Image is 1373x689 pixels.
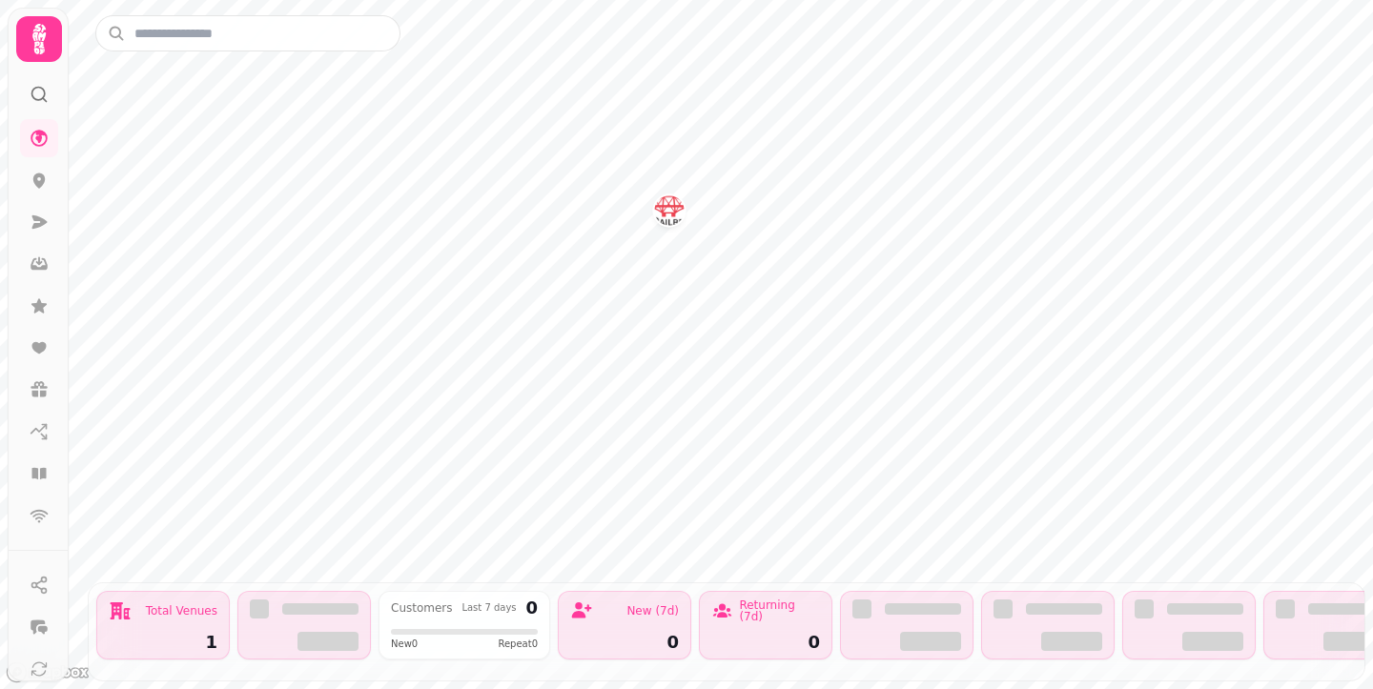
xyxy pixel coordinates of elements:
div: New (7d) [626,605,679,617]
div: 1 [109,634,217,651]
div: Map marker [654,195,685,232]
button: The Railbridge [654,195,685,226]
a: Mapbox logo [6,661,90,683]
div: Last 7 days [461,603,516,613]
div: Customers [391,602,453,614]
div: 0 [525,599,538,617]
span: Repeat 0 [498,637,538,651]
span: New 0 [391,637,418,651]
div: Returning (7d) [739,599,820,622]
div: Total Venues [146,605,217,617]
div: 0 [711,634,820,651]
div: 0 [570,634,679,651]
